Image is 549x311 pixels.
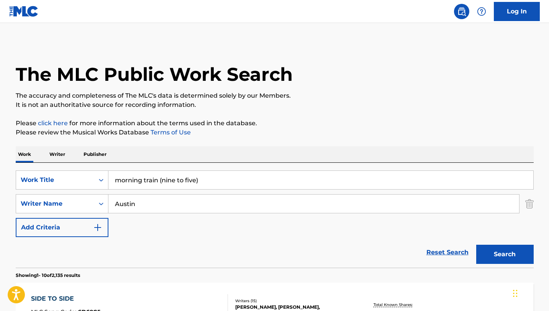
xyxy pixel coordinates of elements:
[16,170,534,268] form: Search Form
[454,4,469,19] a: Public Search
[38,119,68,127] a: click here
[47,146,67,162] p: Writer
[81,146,109,162] p: Publisher
[474,4,489,19] div: Help
[528,199,549,261] iframe: Resource Center
[525,194,534,213] img: Delete Criterion
[16,146,33,162] p: Work
[16,128,534,137] p: Please review the Musical Works Database
[457,7,466,16] img: search
[511,274,549,311] iframe: Chat Widget
[16,91,534,100] p: The accuracy and completeness of The MLC's data is determined solely by our Members.
[16,218,108,237] button: Add Criteria
[16,100,534,110] p: It is not an authoritative source for recording information.
[9,6,39,17] img: MLC Logo
[235,298,351,304] div: Writers ( 15 )
[149,129,191,136] a: Terms of Use
[16,272,80,279] p: Showing 1 - 10 of 2,135 results
[31,294,100,303] div: SIDE TO SIDE
[16,63,293,86] h1: The MLC Public Work Search
[16,119,534,128] p: Please for more information about the terms used in the database.
[374,302,415,308] p: Total Known Shares:
[423,244,472,261] a: Reset Search
[494,2,540,21] a: Log In
[93,223,102,232] img: 9d2ae6d4665cec9f34b9.svg
[513,282,518,305] div: Drag
[21,175,90,185] div: Work Title
[476,245,534,264] button: Search
[21,199,90,208] div: Writer Name
[477,7,486,16] img: help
